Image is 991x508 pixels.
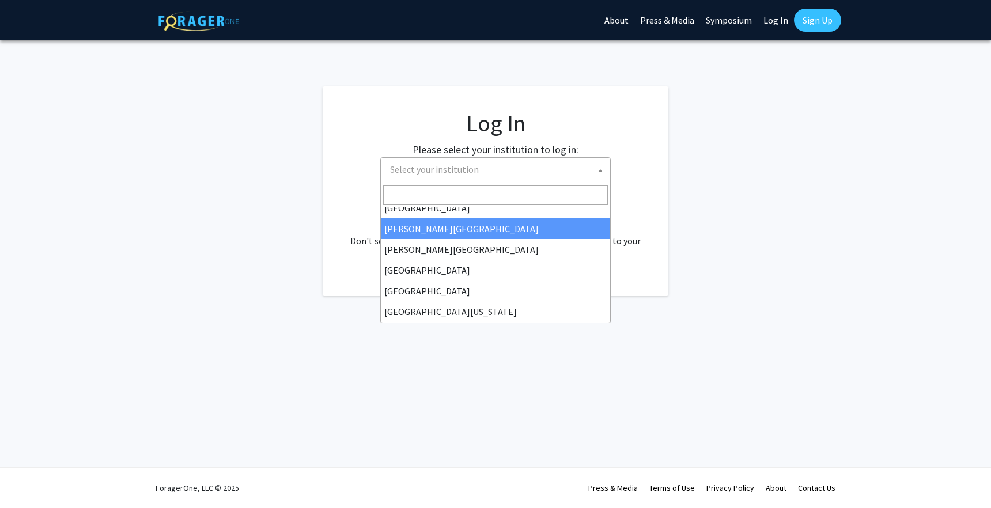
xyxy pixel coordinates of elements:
[9,456,49,499] iframe: Chat
[766,483,786,493] a: About
[649,483,695,493] a: Terms of Use
[156,468,239,508] div: ForagerOne, LLC © 2025
[381,218,610,239] li: [PERSON_NAME][GEOGRAPHIC_DATA]
[346,206,645,261] div: No account? . Don't see your institution? about bringing ForagerOne to your institution.
[346,109,645,137] h1: Log In
[385,158,610,181] span: Select your institution
[588,483,638,493] a: Press & Media
[158,11,239,31] img: ForagerOne Logo
[381,239,610,260] li: [PERSON_NAME][GEOGRAPHIC_DATA]
[390,164,479,175] span: Select your institution
[706,483,754,493] a: Privacy Policy
[383,185,608,205] input: Search
[798,483,835,493] a: Contact Us
[381,280,610,301] li: [GEOGRAPHIC_DATA]
[413,142,578,157] label: Please select your institution to log in:
[381,301,610,322] li: [GEOGRAPHIC_DATA][US_STATE]
[794,9,841,32] a: Sign Up
[381,322,610,343] li: [GEOGRAPHIC_DATA]
[380,157,611,183] span: Select your institution
[381,260,610,280] li: [GEOGRAPHIC_DATA]
[381,198,610,218] li: [GEOGRAPHIC_DATA]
